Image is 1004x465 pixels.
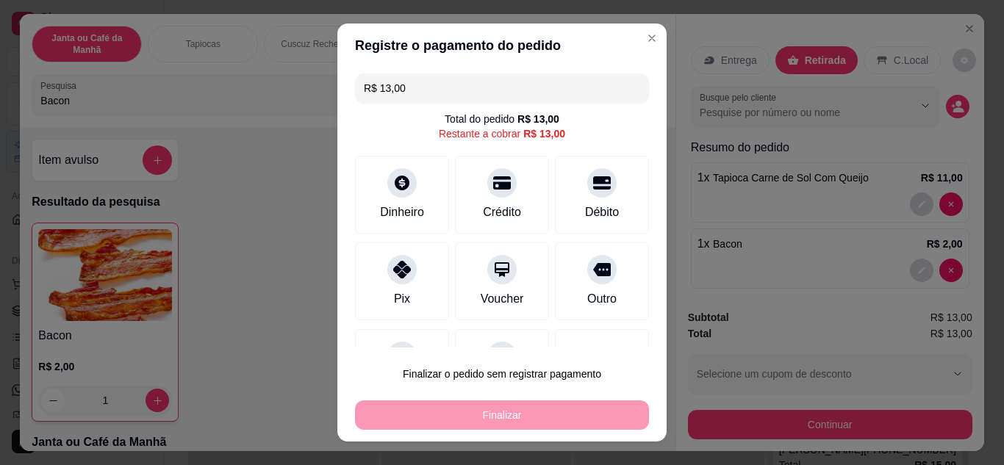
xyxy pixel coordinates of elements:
[355,359,649,389] button: Finalizar o pedido sem registrar pagamento
[640,26,664,50] button: Close
[394,290,410,308] div: Pix
[517,112,559,126] div: R$ 13,00
[364,73,640,103] input: Ex.: hambúrguer de cordeiro
[483,203,521,221] div: Crédito
[337,24,667,68] header: Registre o pagamento do pedido
[481,290,524,308] div: Voucher
[380,203,424,221] div: Dinheiro
[439,126,565,141] div: Restante a cobrar
[587,290,617,308] div: Outro
[523,126,565,141] div: R$ 13,00
[585,203,619,221] div: Débito
[445,112,559,126] div: Total do pedido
